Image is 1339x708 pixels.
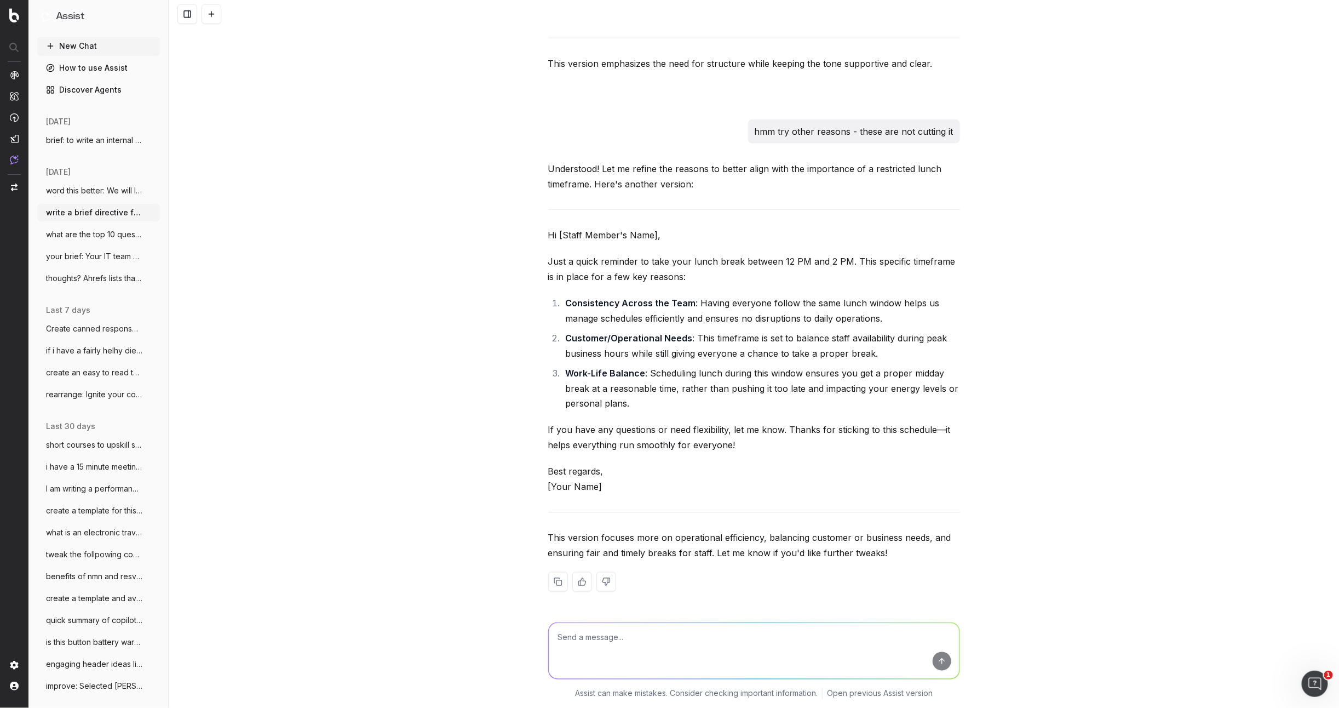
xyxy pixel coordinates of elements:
img: Studio [10,134,19,143]
img: Botify logo [9,8,19,22]
span: short courses to upskill seo contnrt wri [46,439,142,450]
button: New Chat [37,37,160,55]
button: create a template and average character [37,590,160,607]
p: Assist can make mistakes. Consider checking important information. [575,688,818,699]
button: Assist [42,9,156,24]
iframe: Intercom live chat [1302,671,1328,697]
span: create a template and average character [46,593,142,604]
button: your brief: Your IT team have limited ce [37,248,160,265]
span: create a template for this header for ou [46,505,142,516]
img: Assist [10,155,19,164]
button: thoughts? Ahrefs lists that all non-bran [37,270,160,287]
span: quick summary of copilot create an agent [46,615,142,626]
img: Activation [10,113,19,122]
p: Understood! Let me refine the reasons to better align with the importance of a restricted lunch t... [548,161,960,192]
button: if i have a fairly helhy diet is one act [37,342,160,359]
img: Botify assist logo [532,165,542,176]
h1: Assist [56,9,84,24]
button: write a brief directive for a staff memb [37,204,160,221]
li: : Scheduling lunch during this window ensures you get a proper midday break at a reasonable time,... [562,366,960,412]
span: benefits of nmn and resveratrol for 53 y [46,571,142,582]
button: is this button battery warning in line w [37,633,160,651]
span: last 30 days [46,421,95,432]
p: Just a quick reminder to take your lunch break between 12 PM and 2 PM. This specific timeframe is... [548,254,960,284]
button: improve: Selected [PERSON_NAME] stores a [37,677,160,695]
p: Hi [Staff Member's Name], [548,227,960,243]
img: Analytics [10,71,19,79]
a: Open previous Assist version [827,688,933,699]
span: if i have a fairly helhy diet is one act [46,345,142,356]
button: word this better: We will look at having [37,182,160,199]
button: I am writing a performance review and po [37,480,160,498]
span: engaging header ideas like this: Discove [46,659,142,670]
p: This version emphasizes the need for structure while keeping the tone supportive and clear. [548,56,960,71]
span: your brief: Your IT team have limited ce [46,251,142,262]
span: 1 [1324,671,1333,680]
button: tweak the follpowing content to reflect [37,546,160,563]
button: brief: to write an internal comms update [37,132,160,149]
button: what is an electronic travel authority E [37,524,160,541]
span: tweak the follpowing content to reflect [46,549,142,560]
button: short courses to upskill seo contnrt wri [37,436,160,454]
strong: Customer/Operational Needs [566,333,693,344]
button: benefits of nmn and resveratrol for 53 y [37,568,160,585]
img: Assist [42,11,51,21]
li: : This timeframe is set to balance staff availability during peak business hours while still givi... [562,330,960,361]
p: This version focuses more on operational efficiency, balancing customer or business needs, and en... [548,530,960,561]
span: what are the top 10 questions that shoul [46,229,142,240]
span: Create canned response to customers/stor [46,323,142,334]
span: [DATE] [46,116,71,127]
p: If you have any questions or need flexibility, let me know. Thanks for sticking to this schedule—... [548,422,960,453]
button: i have a 15 minute meeting with a petula [37,458,160,476]
span: word this better: We will look at having [46,185,142,196]
button: engaging header ideas like this: Discove [37,655,160,673]
span: what is an electronic travel authority E [46,527,142,538]
button: create an easy to read table that outlin [37,364,160,381]
button: quick summary of copilot create an agent [37,612,160,629]
span: i have a 15 minute meeting with a petula [46,461,142,472]
button: create a template for this header for ou [37,502,160,519]
span: improve: Selected [PERSON_NAME] stores a [46,681,142,692]
span: last 7 days [46,305,90,316]
span: [DATE] [46,167,71,178]
img: My account [10,682,19,690]
img: Setting [10,661,19,670]
img: Intelligence [10,92,19,101]
button: what are the top 10 questions that shoul [37,226,160,243]
span: rearrange: Ignite your cooking potential [46,389,142,400]
span: thoughts? Ahrefs lists that all non-bran [46,273,142,284]
img: Switch project [11,184,18,191]
p: Best regards, [Your Name] [548,464,960,495]
strong: Work-Life Balance [566,368,646,379]
span: write a brief directive for a staff memb [46,207,142,218]
span: brief: to write an internal comms update [46,135,142,146]
button: rearrange: Ignite your cooking potential [37,386,160,403]
p: hmm try other reasons - these are not cutting it [755,124,953,139]
li: : Having everyone follow the same lunch window helps us manage schedules efficiently and ensures ... [562,295,960,326]
span: create an easy to read table that outlin [46,367,142,378]
a: How to use Assist [37,59,160,77]
strong: Consistency Across the Team [566,298,696,309]
span: is this button battery warning in line w [46,637,142,648]
a: Discover Agents [37,81,160,99]
span: I am writing a performance review and po [46,483,142,494]
button: Create canned response to customers/stor [37,320,160,338]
